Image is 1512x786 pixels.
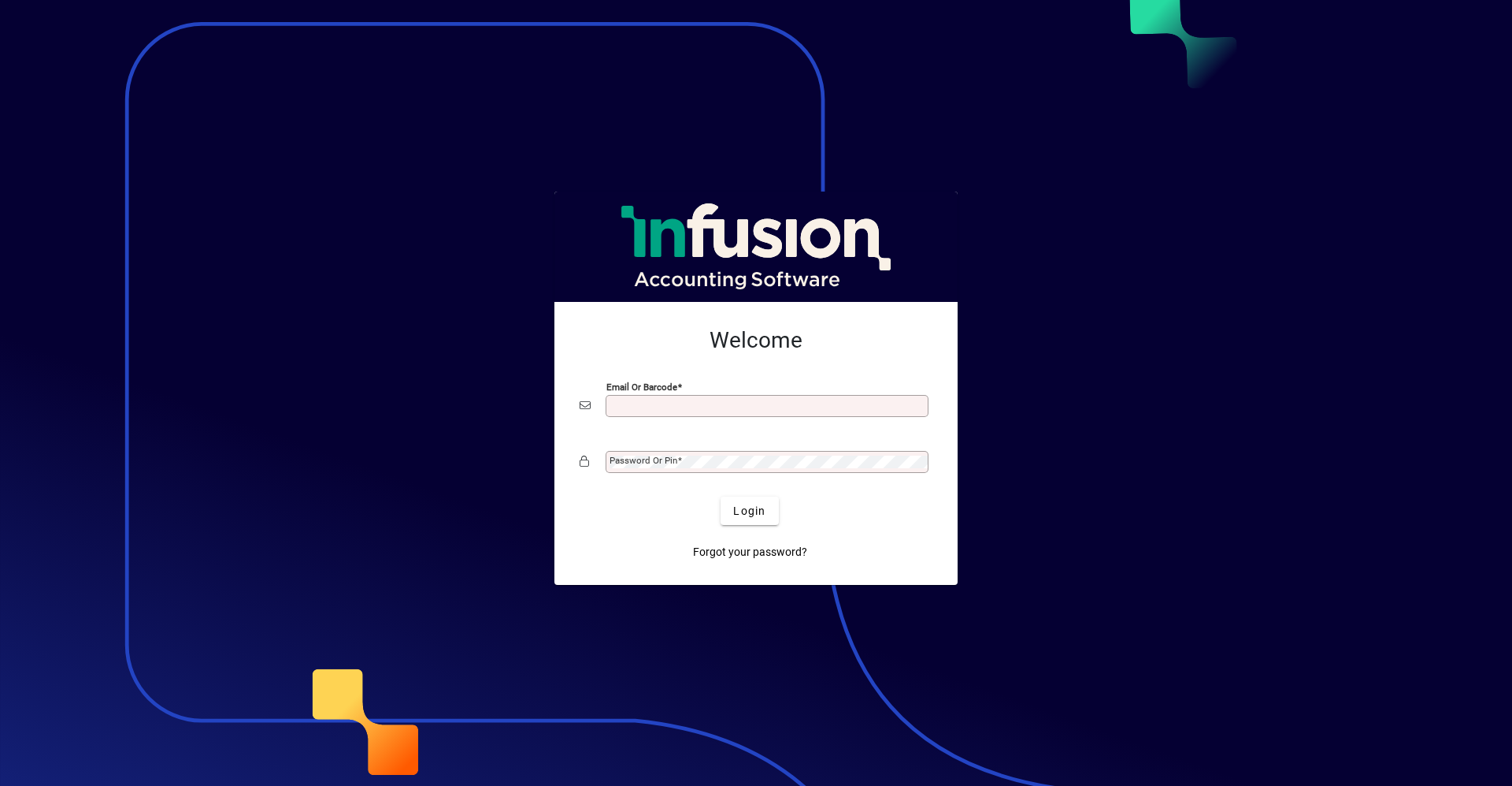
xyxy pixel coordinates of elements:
[721,497,778,525] button: Login
[693,544,807,561] span: Forgot your password?
[580,327,932,354] h2: Welcome
[610,455,677,466] mat-label: Password or Pin
[733,503,765,520] span: Login
[687,538,813,566] a: Forgot your password?
[606,382,677,393] mat-label: Email or Barcode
